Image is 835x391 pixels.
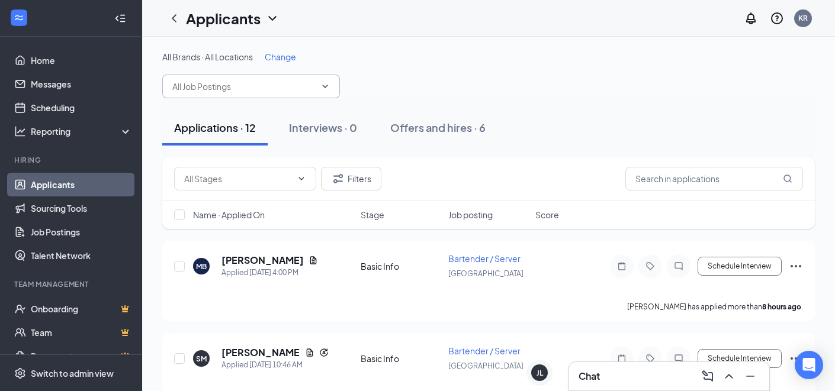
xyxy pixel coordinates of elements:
svg: Analysis [14,125,26,137]
a: Messages [31,72,132,96]
a: TeamCrown [31,321,132,344]
svg: Settings [14,367,26,379]
svg: Document [305,348,314,357]
div: Applied [DATE] 10:46 AM [221,359,329,371]
svg: Tag [643,354,657,363]
span: Score [535,209,559,221]
button: Schedule Interview [698,349,782,368]
svg: Ellipses [789,259,803,273]
svg: ChevronDown [297,174,306,183]
svg: ComposeMessage [701,369,715,383]
svg: Collapse [114,12,126,24]
a: Sourcing Tools [31,196,132,220]
h5: [PERSON_NAME] [221,346,300,359]
a: Applicants [31,173,132,196]
a: Talent Network [31,244,132,267]
div: Hiring [14,155,130,165]
svg: Reapply [319,348,329,357]
button: Minimize [741,367,760,386]
svg: ChatInactive [672,354,686,363]
p: [PERSON_NAME] has applied more than . [627,302,803,312]
span: All Brands · All Locations [162,51,253,62]
div: JL [537,368,543,378]
a: OnboardingCrown [31,297,132,321]
svg: Ellipses [789,351,803,366]
a: Home [31,49,132,72]
input: All Stages [184,172,292,185]
span: [GEOGRAPHIC_DATA] [448,361,524,370]
h5: [PERSON_NAME] [221,254,304,267]
div: Interviews · 0 [289,120,357,135]
span: Bartender / Server [448,253,521,264]
svg: ChevronDown [265,11,280,25]
svg: Tag [643,261,657,271]
svg: Filter [331,172,345,186]
h3: Chat [579,370,600,383]
svg: ChevronDown [320,82,330,91]
div: Offers and hires · 6 [390,120,486,135]
div: MB [196,261,207,272]
span: Change [265,51,296,62]
div: Switch to admin view [31,367,114,379]
button: Filter Filters [321,167,381,190]
div: Basic Info [361,260,441,272]
div: Reporting [31,125,133,137]
div: Applications · 12 [174,120,256,135]
svg: WorkstreamLogo [13,12,25,24]
a: DocumentsCrown [31,344,132,368]
svg: Minimize [743,369,757,383]
span: [GEOGRAPHIC_DATA] [448,269,524,278]
button: ChevronUp [720,367,738,386]
input: Search in applications [625,167,803,190]
svg: Document [309,256,318,265]
svg: Notifications [744,11,758,25]
svg: MagnifyingGlass [783,174,792,183]
svg: Note [615,261,629,271]
div: Open Intercom Messenger [795,351,823,379]
div: SM [196,354,207,364]
span: Name · Applied On [193,209,265,221]
svg: ChevronUp [722,369,736,383]
span: Bartender / Server [448,345,521,356]
div: Team Management [14,279,130,289]
button: Schedule Interview [698,257,782,276]
div: Basic Info [361,353,441,364]
span: Stage [361,209,384,221]
div: KR [798,13,808,23]
b: 8 hours ago [762,302,801,311]
h1: Applicants [186,8,261,28]
a: Job Postings [31,220,132,244]
svg: QuestionInfo [770,11,784,25]
button: ComposeMessage [698,367,717,386]
svg: Note [615,354,629,363]
a: Scheduling [31,96,132,119]
div: Applied [DATE] 4:00 PM [221,267,318,279]
span: Job posting [448,209,493,221]
svg: ChevronLeft [167,11,181,25]
input: All Job Postings [172,80,316,93]
svg: ChatInactive [672,261,686,271]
